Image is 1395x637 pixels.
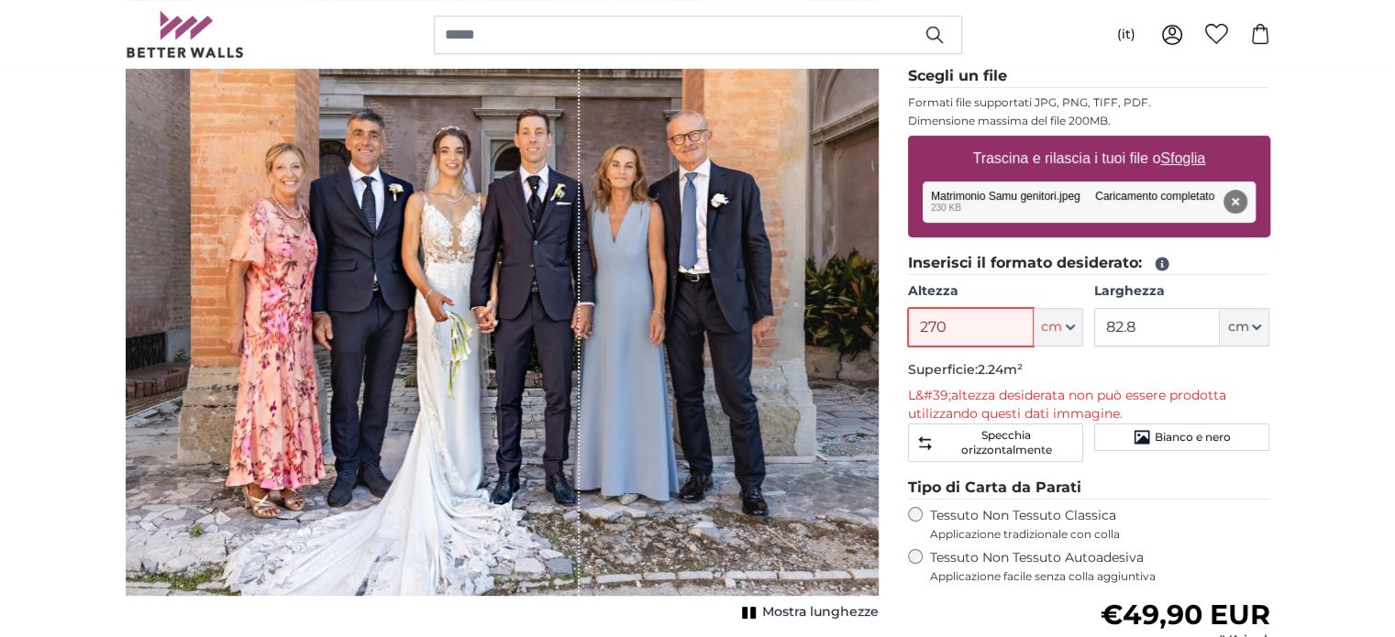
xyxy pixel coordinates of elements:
[1094,423,1269,451] button: Bianco e nero
[1094,282,1269,301] label: Larghezza
[937,428,1075,457] span: Specchia orizzontalmente
[1102,18,1150,51] button: (it)
[978,361,1023,378] span: 2.24m²
[908,361,1270,379] p: Superficie:
[930,549,1270,584] label: Tessuto Non Tessuto Autoadesiva
[965,140,1212,177] label: Trascina e rilascia i tuoi file o
[762,603,879,621] span: Mostra lunghezze
[908,423,1083,462] button: Specchia orizzontalmente
[1160,150,1205,166] u: Sfoglia
[908,282,1083,301] label: Altezza
[930,569,1270,584] span: Applicazione facile senza colla aggiuntiva
[908,477,1270,500] legend: Tipo di Carta da Parati
[1227,318,1248,336] span: cm
[126,11,245,58] img: Betterwalls
[1220,308,1269,346] button: cm
[1041,318,1062,336] span: cm
[908,95,1270,110] p: Formati file supportati JPG, PNG, TIFF, PDF.
[908,114,1270,128] p: Dimensione massima del file 200MB.
[1034,308,1083,346] button: cm
[930,527,1270,542] span: Applicazione tradizionale con colla
[1155,430,1231,445] span: Bianco e nero
[736,599,879,625] button: Mostra lunghezze
[908,252,1270,275] legend: Inserisci il formato desiderato:
[1100,598,1269,632] span: €49,90 EUR
[908,387,1270,423] p: L&#39;altezza desiderata non può essere prodotta utilizzando questi dati immagine.
[930,507,1270,542] label: Tessuto Non Tessuto Classica
[908,65,1270,88] legend: Scegli un file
